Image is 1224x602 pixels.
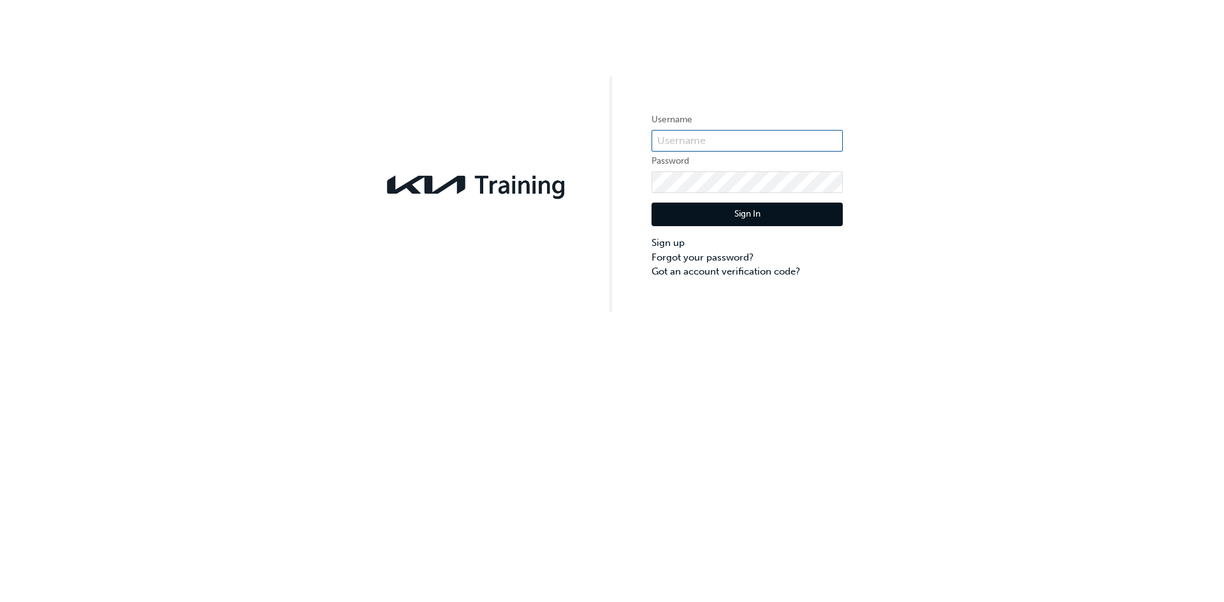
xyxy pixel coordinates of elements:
input: Username [652,130,843,152]
img: kia-training [381,168,572,202]
button: Sign In [652,203,843,227]
label: Password [652,154,843,169]
a: Forgot your password? [652,250,843,265]
label: Username [652,112,843,127]
a: Sign up [652,236,843,250]
a: Got an account verification code? [652,264,843,279]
